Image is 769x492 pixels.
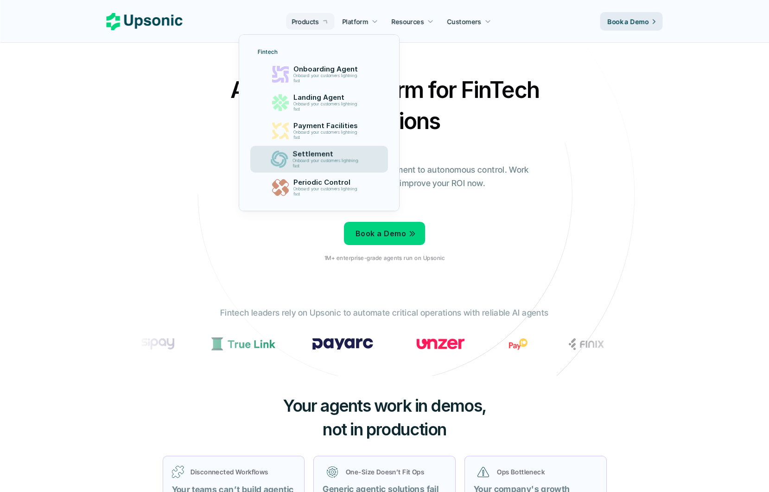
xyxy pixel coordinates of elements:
[293,122,362,130] p: Payment Facilities
[600,12,663,31] a: Book a Demo
[252,118,386,144] a: Payment FacilitiesOnboard your customers lightning fast
[293,73,361,84] p: Onboard your customers lightning fast
[222,74,547,136] h2: Agentic AI Platform for FinTech Operations
[220,306,548,320] p: Fintech leaders rely on Upsonic to automate critical operations with reliable AI agents
[293,130,361,140] p: Onboard your customers lightning fast
[292,150,363,158] p: Settlement
[252,61,386,87] a: Onboarding AgentOnboard your customers lightning fast
[392,17,424,26] p: Resources
[292,17,319,26] p: Products
[608,17,649,26] p: Book a Demo
[293,187,361,197] p: Onboard your customers lightning fast
[293,178,362,187] p: Periodic Control
[292,158,362,168] p: Onboard your customers lightning fast
[324,255,445,261] p: 1M+ enterprise-grade agents run on Upsonic
[356,227,406,240] p: Book a Demo
[191,467,296,477] p: Disconnected Workflows
[323,419,446,440] span: not in production
[258,49,278,55] p: Fintech
[293,93,362,102] p: Landing Agent
[342,17,368,26] p: Platform
[344,222,425,245] a: Book a Demo
[293,65,362,73] p: Onboarding Agent
[293,102,361,112] p: Onboard your customers lightning fast
[286,13,334,30] a: Products
[447,17,482,26] p: Customers
[252,90,386,116] a: Landing AgentOnboard your customers lightning fast
[283,395,486,416] span: Your agents work in demos,
[234,163,535,190] p: From onboarding to compliance to settlement to autonomous control. Work with %82 more efficiency ...
[497,467,593,477] p: Ops Bottleneck
[346,467,442,477] p: One-Size Doesn’t Fit Ops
